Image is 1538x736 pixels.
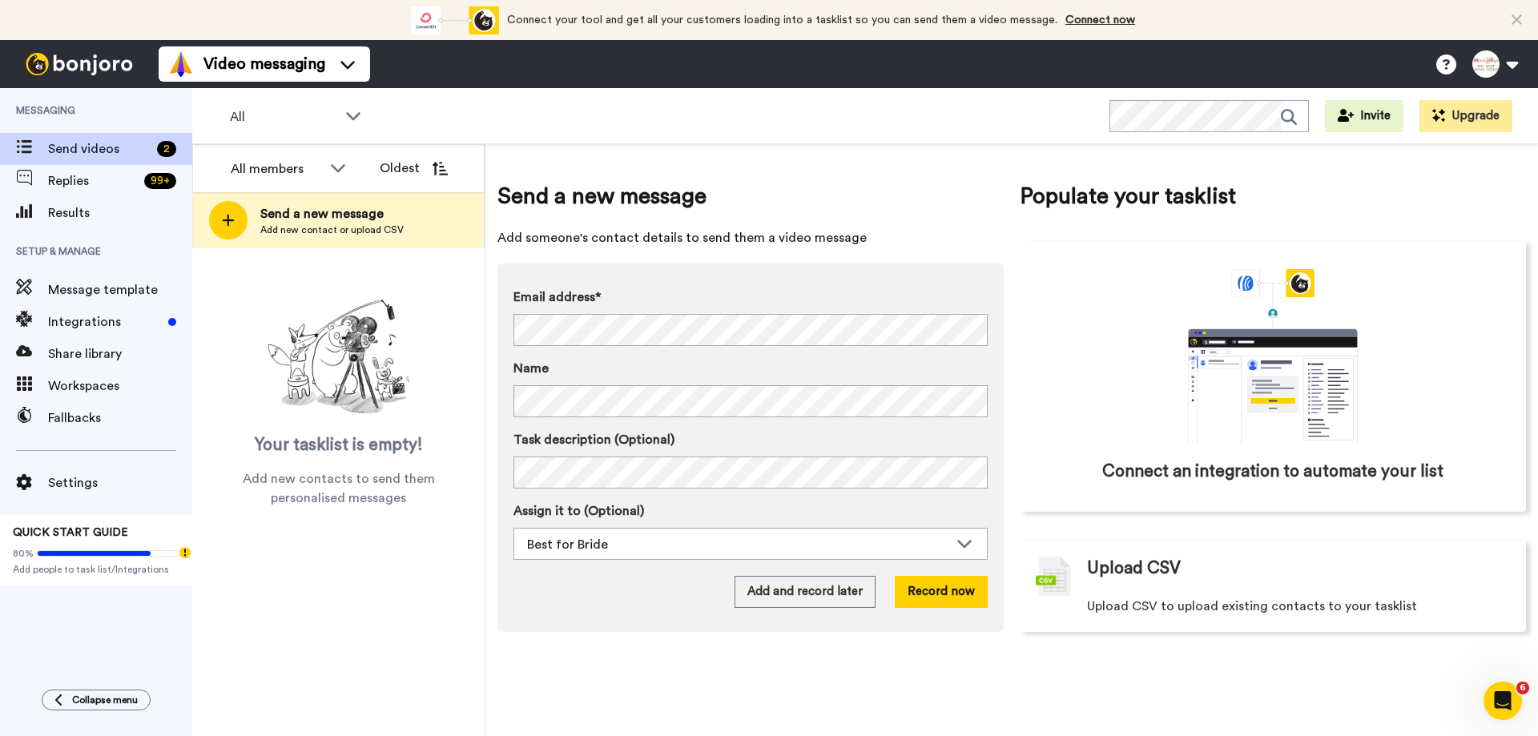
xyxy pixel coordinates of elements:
span: Connect your tool and get all your customers loading into a tasklist so you can send them a video... [507,14,1057,26]
iframe: Intercom live chat [1484,682,1522,720]
span: Add people to task list/Integrations [13,563,179,576]
span: Add someone's contact details to send them a video message [497,228,1004,247]
span: Connect an integration to automate your list [1102,460,1443,484]
button: Invite [1325,100,1403,132]
span: 6 [1516,682,1529,694]
span: Collapse menu [72,694,138,706]
img: bj-logo-header-white.svg [19,53,139,75]
span: Populate your tasklist [1020,180,1526,212]
div: animation [411,6,499,34]
div: All members [231,159,322,179]
button: Record now [895,576,988,608]
span: Workspaces [48,376,192,396]
div: 99 + [144,173,176,189]
span: Share library [48,344,192,364]
button: Upgrade [1419,100,1512,132]
span: Results [48,203,192,223]
button: Collapse menu [42,690,151,710]
span: Name [513,359,549,378]
span: Upload CSV to upload existing contacts to your tasklist [1087,597,1417,616]
button: Oldest [368,152,460,184]
label: Task description (Optional) [513,430,988,449]
div: Tooltip anchor [178,545,192,560]
span: Fallbacks [48,408,192,428]
a: Connect now [1065,14,1135,26]
div: animation [1153,269,1393,444]
img: ready-set-action.png [259,293,419,421]
span: Upload CSV [1087,557,1181,581]
label: Assign it to (Optional) [513,501,988,521]
span: Send a new message [497,180,1004,212]
span: Replies [48,171,138,191]
span: Video messaging [203,53,325,75]
span: Send videos [48,139,151,159]
div: Best for Bride [527,535,948,554]
span: Settings [48,473,192,493]
button: Add and record later [735,576,876,608]
div: 2 [157,141,176,157]
img: csv-grey.png [1036,557,1071,597]
img: vm-color.svg [168,51,194,77]
span: Add new contact or upload CSV [260,223,404,236]
span: Add new contacts to send them personalised messages [216,469,461,508]
label: Email address* [513,288,988,307]
span: 80% [13,547,34,560]
span: Integrations [48,312,162,332]
span: All [230,107,337,127]
span: Send a new message [260,204,404,223]
span: QUICK START GUIDE [13,527,128,538]
span: Message template [48,280,192,300]
span: Your tasklist is empty! [255,433,423,457]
